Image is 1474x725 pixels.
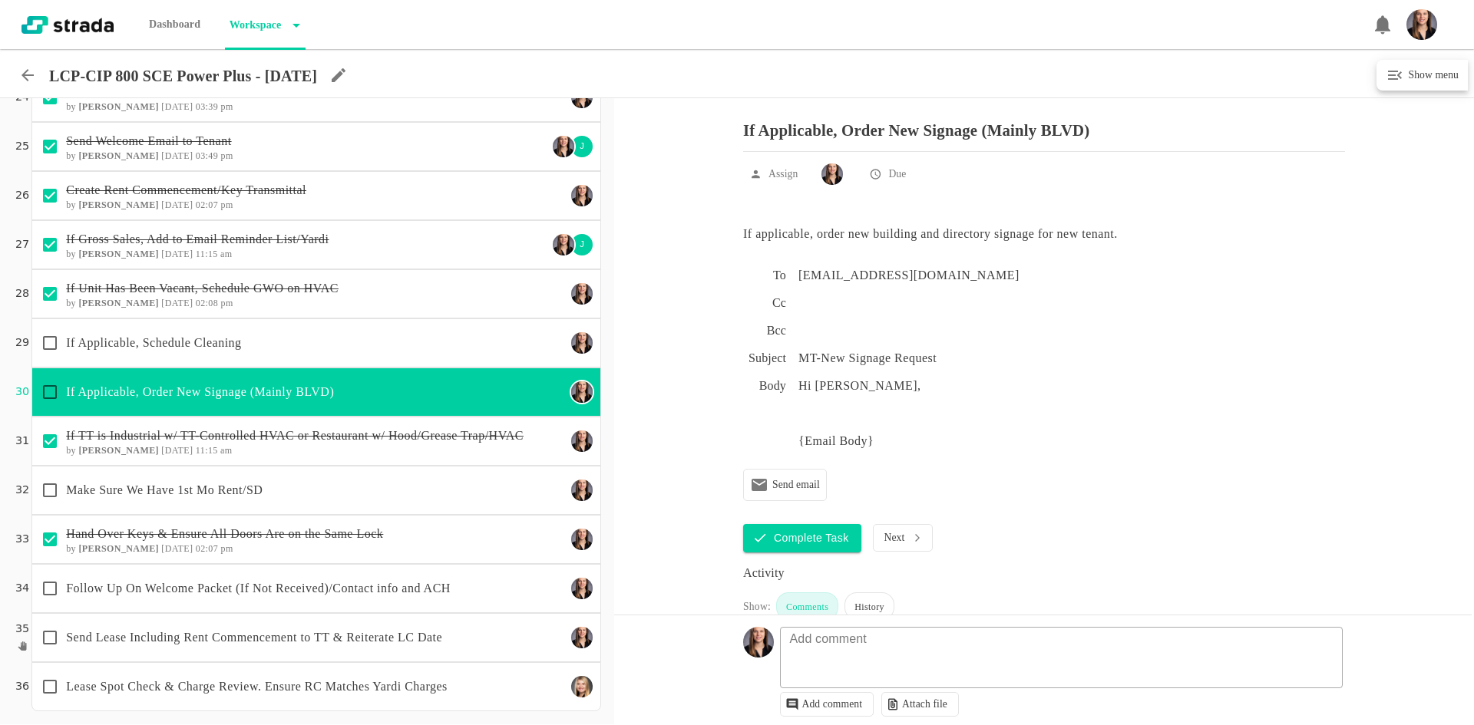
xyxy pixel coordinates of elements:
p: Add comment [782,630,874,648]
div: J [570,134,594,159]
img: Ty Depies [553,234,574,255]
h6: Body [743,377,786,395]
img: Ty Depies [571,627,593,648]
p: Due [888,166,906,182]
h6: by [DATE] 02:08 pm [66,298,566,308]
p: 31 [15,433,29,450]
p: Hand Over Keys & Ensure All Doors Are on the Same Lock [66,525,566,543]
p: If TT is Industrial w/ TT-Controlled HVAC or Restaurant w/ Hood/Grease Trap/HVAC [66,427,566,445]
p: 30 [15,384,29,400]
p: Hi [PERSON_NAME], [798,377,921,395]
div: History [844,592,894,620]
p: 29 [15,334,29,351]
img: Ty Depies [571,479,593,501]
img: Ty Depies [571,430,593,452]
img: Ty Depies [571,529,593,550]
img: Headshot_Vertical.jpg [1406,9,1437,40]
img: Ty Depies [571,185,593,206]
p: 32 [15,482,29,499]
div: J [570,232,594,257]
p: Make Sure We Have 1st Mo Rent/SD [66,481,566,499]
div: [EMAIL_ADDRESS][DOMAIN_NAME] [798,266,1020,285]
img: Ty Depies [553,136,574,157]
p: Workspace [225,10,282,41]
p: 26 [15,187,29,204]
img: strada-logo [21,16,114,34]
p: If Gross Sales, Add to Email Reminder List/Yardi [66,230,547,249]
p: 25 [15,138,29,155]
b: [PERSON_NAME] [78,543,159,554]
img: Ty Depies [571,332,593,354]
h6: by [DATE] 03:39 pm [66,101,566,112]
div: Comments [776,592,838,620]
span: If applicable, order new building and directory signage for new tenant. [743,227,1118,240]
p: Send email [772,479,820,491]
img: Ty Depies [571,381,593,403]
b: [PERSON_NAME] [78,445,159,456]
p: 35 [15,621,29,638]
img: Maggie Keasling [571,676,593,697]
b: [PERSON_NAME] [78,298,159,308]
h6: Show menu [1404,66,1459,84]
img: Ty Depies [821,163,843,185]
p: Send Lease Including Rent Commencement to TT & Reiterate LC Date [66,628,566,647]
h6: by [DATE] 03:49 pm [66,150,547,161]
p: Dashboard [144,9,205,40]
img: Headshot_Vertical.jpg [743,627,774,657]
button: Complete Task [743,524,861,552]
div: Activity [743,564,1345,582]
p: If Applicable, Schedule Cleaning [66,334,566,352]
p: Assign [768,166,798,182]
p: Attach file [902,698,947,710]
img: Ty Depies [571,283,593,305]
h6: Subject [743,349,786,367]
p: 36 [15,678,29,695]
b: [PERSON_NAME] [78,249,159,259]
p: {Email Body} [798,432,921,450]
p: Create Rent Commencement/Key Transmittal [66,181,566,199]
div: Show: [743,599,771,620]
p: Follow Up On Welcome Packet (If Not Received)/Contact info and ACH [66,579,566,598]
b: [PERSON_NAME] [78,101,159,112]
b: [PERSON_NAME] [78,199,159,210]
h6: by [DATE] 11:15 am [66,249,547,259]
p: 34 [15,580,29,597]
h6: Bcc [743,321,786,340]
p: Send Welcome Email to Tenant [66,132,547,150]
p: Add comment [802,698,863,710]
h6: by [DATE] 02:07 pm [66,543,566,554]
b: [PERSON_NAME] [78,150,159,161]
h6: Cc [743,294,786,312]
p: 28 [15,285,29,302]
img: Ty Depies [571,578,593,599]
p: 27 [15,236,29,253]
p: LCP-CIP 800 SCE Power Plus - [DATE] [49,67,317,85]
h6: To [743,266,786,285]
p: If Applicable, Order New Signage (Mainly BLVD) [66,383,566,401]
h6: by [DATE] 02:07 pm [66,199,566,210]
p: If Unit Has Been Vacant, Schedule GWO on HVAC [66,279,566,298]
p: 33 [15,531,29,548]
div: MT-New Signage Request [798,349,937,367]
h6: by [DATE] 11:15 am [66,445,566,456]
p: Lease Spot Check & Charge Review. Ensure RC Matches Yardi Charges [66,677,566,696]
p: Next [884,532,905,544]
p: If Applicable, Order New Signage (Mainly BLVD) [743,110,1345,140]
